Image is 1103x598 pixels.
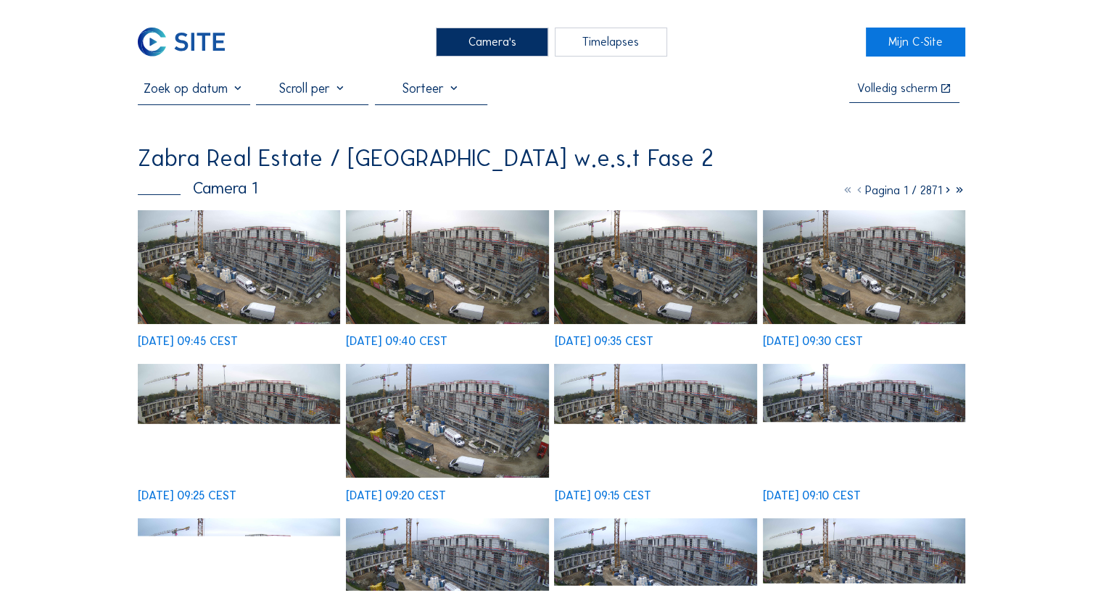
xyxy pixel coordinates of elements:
div: [DATE] 09:15 CEST [554,490,650,502]
img: image_53645630 [346,210,548,324]
div: [DATE] 09:45 CEST [138,336,238,347]
input: Zoek op datum 󰅀 [138,80,250,96]
div: Volledig scherm [857,83,938,95]
img: image_53644892 [554,364,756,478]
img: image_53645341 [763,210,965,324]
img: C-SITE Logo [138,28,224,57]
div: Camera 1 [138,180,257,197]
img: image_53644748 [763,364,965,478]
img: image_53645480 [554,210,756,324]
div: [DATE] 09:20 CEST [346,490,446,502]
div: [DATE] 09:30 CEST [763,336,863,347]
a: C-SITE Logo [138,28,237,57]
span: Pagina 1 / 2871 [865,183,942,197]
div: [DATE] 09:40 CEST [346,336,447,347]
div: [DATE] 09:10 CEST [763,490,861,502]
div: Timelapses [555,28,667,57]
div: [DATE] 09:25 CEST [138,490,236,502]
div: Zabra Real Estate / [GEOGRAPHIC_DATA] w.e.s.t Fase 2 [138,146,714,170]
img: image_53645780 [138,210,340,324]
div: [DATE] 09:35 CEST [554,336,653,347]
img: image_53645191 [138,364,340,478]
div: Camera's [436,28,548,57]
a: Mijn C-Site [866,28,965,57]
img: image_53645042 [346,364,548,478]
